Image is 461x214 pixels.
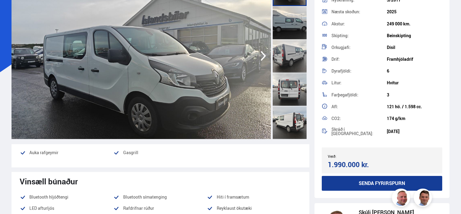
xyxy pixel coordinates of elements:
[387,80,442,85] div: Hvítur
[331,34,387,38] div: Skipting:
[387,21,442,26] div: 249 000 km.
[387,9,442,14] div: 2025
[387,116,442,121] div: 174 g/km
[331,69,387,73] div: Dyrafjöldi:
[331,45,387,50] div: Orkugjafi:
[393,190,411,208] img: siFngHWaQ9KaOqBr.png
[331,105,387,109] div: Afl:
[387,92,442,97] div: 3
[207,193,301,201] li: Hiti í framsætum
[331,10,387,14] div: Næsta skoðun:
[114,205,207,212] li: Rafdrifnar rúður
[387,129,442,134] div: [DATE]
[328,160,380,169] div: 1.990.000 kr.
[331,93,387,97] div: Farþegafjöldi:
[387,69,442,73] div: 6
[20,193,114,201] li: Bluetooth hljóðtengi
[387,45,442,50] div: Dísil
[322,176,443,191] button: Senda fyrirspurn
[114,149,207,160] li: Gasgrill
[387,33,442,38] div: Beinskipting
[328,154,382,158] div: Verð:
[387,104,442,109] div: 121 hö. / 1.598 cc.
[331,127,387,136] div: Skráð í [GEOGRAPHIC_DATA]:
[207,205,301,212] li: Reyklaust ökutæki
[387,57,442,62] div: Framhjóladrif
[114,193,207,201] li: Bluetooth símatenging
[331,22,387,26] div: Akstur:
[5,2,23,21] button: Open LiveChat chat widget
[331,81,387,85] div: Litur:
[20,149,114,156] li: Auka rafgeymir
[20,177,301,186] div: Vinsæll búnaður
[331,116,387,121] div: CO2:
[20,205,114,212] li: LED afturljós
[415,190,433,208] img: FbJEzSuNWCJXmdc-.webp
[331,57,387,61] div: Drif:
